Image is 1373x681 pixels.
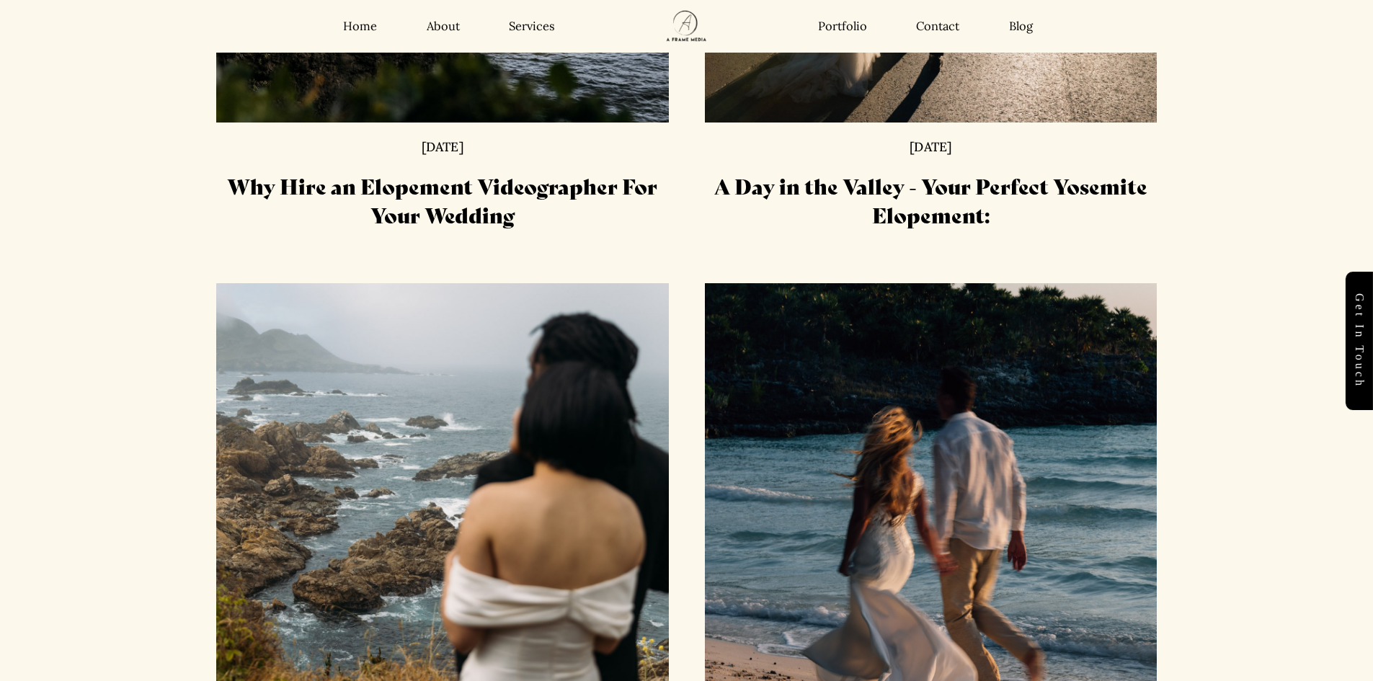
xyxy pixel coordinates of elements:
a: A Day in the Valley - Your Perfect Yosemite Elopement: [714,170,1147,229]
a: Blog [1009,19,1033,34]
a: Why Hire an Elopement Videographer For Your Wedding [227,170,657,229]
a: Services [509,19,555,34]
time: [DATE] [422,141,463,153]
img: A Frame Media Wedding &amp; Corporate Videographer in Detroit Michigan [649,1,725,51]
a: About [427,19,460,34]
a: Home [343,19,377,34]
a: Portfolio [818,19,867,34]
a: Get in touch [1346,272,1373,410]
time: [DATE] [910,141,951,153]
a: Contact [916,19,959,34]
